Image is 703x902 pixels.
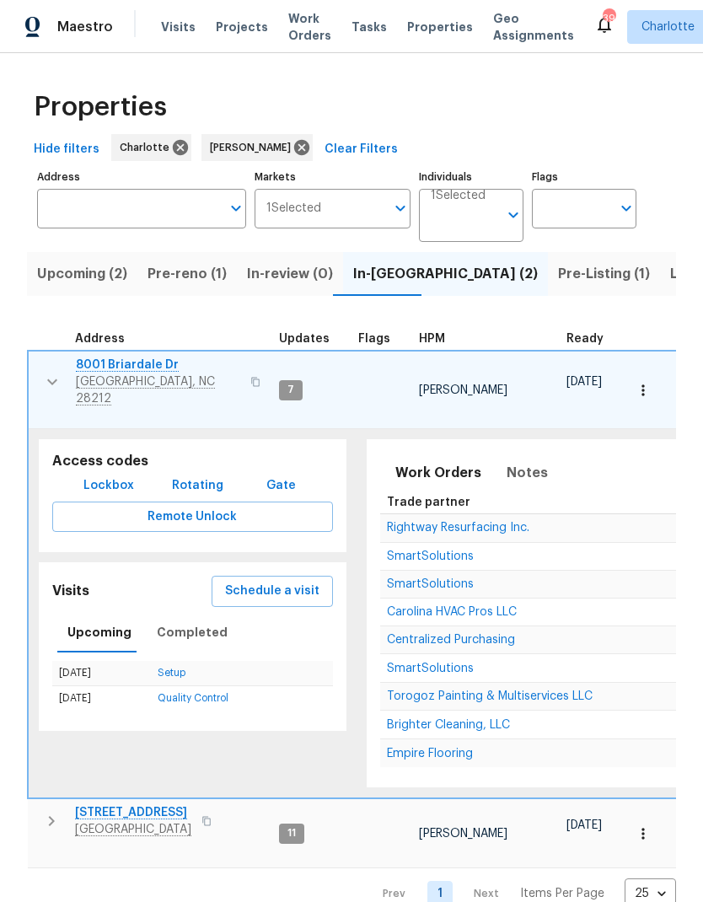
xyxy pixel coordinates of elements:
[407,19,473,35] span: Properties
[37,262,127,286] span: Upcoming (2)
[387,690,593,702] span: Torogoz Painting & Multiservices LLC
[34,139,99,160] span: Hide filters
[210,139,298,156] span: [PERSON_NAME]
[520,885,604,902] p: Items Per Page
[387,522,529,534] span: Rightway Resurfacing Inc.
[387,691,593,701] a: Torogoz Painting & Multiservices LLC
[120,139,176,156] span: Charlotte
[387,635,515,645] a: Centralized Purchasing
[419,828,507,840] span: [PERSON_NAME]
[255,470,309,502] button: Gate
[532,172,636,182] label: Flags
[351,21,387,33] span: Tasks
[387,497,470,508] span: Trade partner
[566,819,602,831] span: [DATE]
[558,262,650,286] span: Pre-Listing (1)
[225,581,319,602] span: Schedule a visit
[77,470,141,502] button: Lockbox
[279,333,330,345] span: Updates
[419,333,445,345] span: HPM
[389,196,412,220] button: Open
[507,461,548,485] span: Notes
[387,523,529,533] a: Rightway Resurfacing Inc.
[431,189,486,203] span: 1 Selected
[325,139,398,160] span: Clear Filters
[111,134,191,161] div: Charlotte
[387,719,510,731] span: Brighter Cleaning, LLC
[158,668,185,678] a: Setup
[387,749,473,759] a: Empire Flooring
[603,10,614,27] div: 39
[52,502,333,533] button: Remote Unlock
[387,720,510,730] a: Brighter Cleaning, LLC
[261,475,302,497] span: Gate
[255,172,411,182] label: Markets
[281,826,303,840] span: 11
[266,201,321,216] span: 1 Selected
[34,99,167,115] span: Properties
[75,333,125,345] span: Address
[158,693,228,703] a: Quality Control
[387,663,474,674] span: SmartSolutions
[52,686,151,711] td: [DATE]
[387,748,473,760] span: Empire Flooring
[566,333,604,345] span: Ready
[288,10,331,44] span: Work Orders
[566,376,602,388] span: [DATE]
[318,134,405,165] button: Clear Filters
[67,622,131,643] span: Upcoming
[387,578,474,590] span: SmartSolutions
[387,551,474,561] a: SmartSolutions
[66,507,319,528] span: Remote Unlock
[212,576,333,607] button: Schedule a visit
[387,663,474,674] a: SmartSolutions
[148,262,227,286] span: Pre-reno (1)
[358,333,390,345] span: Flags
[247,262,333,286] span: In-review (0)
[216,19,268,35] span: Projects
[419,384,507,396] span: [PERSON_NAME]
[27,134,106,165] button: Hide filters
[387,607,517,617] a: Carolina HVAC Pros LLC
[387,579,474,589] a: SmartSolutions
[387,634,515,646] span: Centralized Purchasing
[201,134,313,161] div: [PERSON_NAME]
[157,622,228,643] span: Completed
[614,196,638,220] button: Open
[37,172,246,182] label: Address
[172,475,223,497] span: Rotating
[387,606,517,618] span: Carolina HVAC Pros LLC
[281,383,301,397] span: 7
[165,470,230,502] button: Rotating
[502,203,525,227] button: Open
[641,19,695,35] span: Charlotte
[419,172,523,182] label: Individuals
[83,475,134,497] span: Lockbox
[566,333,619,345] div: Earliest renovation start date (first business day after COE or Checkout)
[224,196,248,220] button: Open
[52,453,333,470] h5: Access codes
[353,262,538,286] span: In-[GEOGRAPHIC_DATA] (2)
[52,661,151,686] td: [DATE]
[161,19,196,35] span: Visits
[493,10,574,44] span: Geo Assignments
[52,583,89,600] h5: Visits
[57,19,113,35] span: Maestro
[395,461,481,485] span: Work Orders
